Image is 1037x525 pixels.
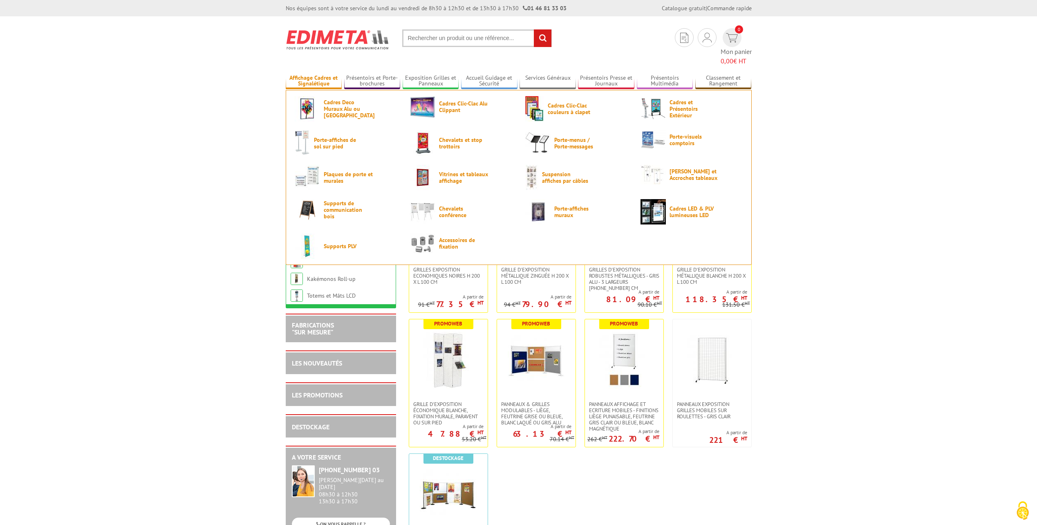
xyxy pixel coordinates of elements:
img: Supports PLV [295,233,320,259]
a: Grille d'exposition métallique Zinguée H 200 x L 100 cm [497,267,576,285]
span: Porte-menus / Porte-messages [554,137,603,150]
a: Accueil Guidage et Sécurité [461,74,517,88]
a: Chevalets et stop trottoirs [410,130,512,156]
a: Cadres Clic-Clac couleurs à clapet [525,96,627,121]
span: Cadres Deco Muraux Alu ou [GEOGRAPHIC_DATA] [324,99,373,119]
a: Porte-affiches de sol sur pied [295,130,397,156]
p: 70.14 € [550,436,574,442]
img: Cadres Clic-Clac Alu Clippant [410,96,435,118]
span: A partir de [585,289,659,295]
sup: HT [653,294,659,301]
strong: [PHONE_NUMBER] 03 [319,466,380,474]
div: 08h30 à 12h30 13h30 à 17h30 [319,477,390,505]
p: 118.35 € [685,297,747,302]
span: € HT [721,56,752,66]
a: Présentoirs et Porte-brochures [344,74,401,88]
img: Porte-affiches muraux [525,199,551,224]
img: Cadres Clic-Clac couleurs à clapet [525,96,544,121]
a: Accessoires de fixation [410,233,512,254]
span: Cadres Clic-Clac Alu Clippant [439,100,488,113]
span: 0,00 [721,57,733,65]
img: Vitrines et tableaux affichage [410,165,435,190]
div: [PERSON_NAME][DATE] au [DATE] [319,477,390,491]
a: Grille d'exposition économique blanche, fixation murale, paravent ou sur pied [409,401,488,426]
span: Grilles d'exposition robustes métalliques - gris alu - 3 largeurs [PHONE_NUMBER] cm [589,267,659,291]
a: Catalogue gratuit [662,4,706,12]
a: Grille d'exposition métallique blanche H 200 x L 100 cm [673,267,751,285]
span: Vitrines et tableaux affichage [439,171,488,184]
span: Panneaux & Grilles modulables - liège, feutrine grise ou bleue, blanc laqué ou gris alu [501,401,571,426]
a: Porte-visuels comptoirs [641,130,743,149]
span: Supports PLV [324,243,373,249]
sup: HT [430,300,435,306]
span: Panneaux Exposition Grilles mobiles sur roulettes - gris clair [677,401,747,420]
a: Totems et Mâts LCD [307,292,356,299]
a: Grilles d'exposition robustes métalliques - gris alu - 3 largeurs [PHONE_NUMBER] cm [585,267,663,291]
span: Cadres Clic-Clac couleurs à clapet [548,102,597,115]
img: Porte-visuels comptoirs [641,130,666,149]
a: FABRICATIONS"Sur Mesure" [292,321,334,337]
a: Kakémonos Roll-up [307,275,356,283]
sup: HT [741,435,747,442]
p: 53.20 € [462,436,486,442]
p: 81.09 € [606,297,659,302]
span: Suspension affiches par câbles [542,171,591,184]
sup: HT [565,429,571,436]
span: Grille d'exposition métallique blanche H 200 x L 100 cm [677,267,747,285]
span: Porte-affiches de sol sur pied [314,137,363,150]
sup: HT [515,300,521,306]
a: Cadres et Présentoirs Extérieur [641,96,743,121]
a: Panneaux Exposition Grilles mobiles sur roulettes - gris clair [673,401,751,420]
span: A partir de [587,428,659,435]
span: Grille d'exposition métallique Zinguée H 200 x L 100 cm [501,267,571,285]
span: Accessoires de fixation [439,237,488,250]
span: Grille d'exposition économique blanche, fixation murale, paravent ou sur pied [413,401,484,426]
span: Supports de communication bois [324,200,373,220]
sup: HT [481,435,486,440]
img: Panneaux Affichage et Ecriture Mobiles - finitions liège punaisable, feutrine gris clair ou bleue... [596,332,653,389]
img: Kakémonos Roll-up [291,273,303,285]
span: Cadres LED & PLV lumineuses LED [670,205,719,218]
div: Nos équipes sont à votre service du lundi au vendredi de 8h30 à 12h30 et de 13h30 à 17h30 [286,4,567,12]
p: 222.70 € [609,436,659,441]
span: A partir de [709,429,747,436]
sup: HT [741,294,747,301]
span: Grilles Exposition Economiques Noires H 200 x L 100 cm [413,267,484,285]
span: Chevalets et stop trottoirs [439,137,488,150]
img: Grille d'exposition économique blanche, fixation murale, paravent ou sur pied [420,332,477,389]
sup: HT [565,299,571,306]
sup: HT [569,435,574,440]
img: devis rapide [703,33,712,43]
a: Panneaux & Grilles modulables - liège, feutrine grise ou bleue, blanc laqué ou gris alu [497,401,576,426]
a: Exposition Grilles et Panneaux [403,74,459,88]
p: 91 € [418,302,435,308]
a: Grilles Exposition Economiques Noires H 200 x L 100 cm [409,267,488,285]
strong: 01 46 81 33 03 [523,4,567,12]
img: widget-service.jpg [292,465,315,497]
a: Cadres LED & PLV lumineuses LED [641,199,743,224]
span: A partir de [497,423,571,430]
img: devis rapide [680,33,688,43]
span: [PERSON_NAME] et Accroches tableaux [670,168,719,181]
span: Panneaux Affichage et Ecriture Mobiles - finitions liège punaisable, feutrine gris clair ou bleue... [589,401,659,432]
a: Porte-affiches muraux [525,199,627,224]
img: Panneaux Exposition Grilles mobiles sur roulettes - gris clair [683,332,741,389]
a: LES PROMOTIONS [292,391,343,399]
a: Supports PLV [295,233,397,259]
img: Cadres et Présentoirs Extérieur [641,96,666,121]
a: Vitrines et tableaux affichage [410,165,512,190]
b: Promoweb [434,320,462,327]
span: A partir de [504,294,571,300]
sup: HT [477,429,484,436]
a: LES NOUVEAUTÉS [292,359,342,367]
a: Supports de communication bois [295,199,397,221]
p: 63.13 € [513,431,571,436]
span: Porte-affiches muraux [554,205,603,218]
a: Présentoirs Presse et Journaux [578,74,634,88]
p: 262 € [587,436,607,442]
a: Cadres Deco Muraux Alu ou [GEOGRAPHIC_DATA] [295,96,397,121]
p: 77.35 € [436,302,484,307]
a: Services Généraux [520,74,576,88]
p: 131.50 € [722,302,750,308]
span: Chevalets conférence [439,205,488,218]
